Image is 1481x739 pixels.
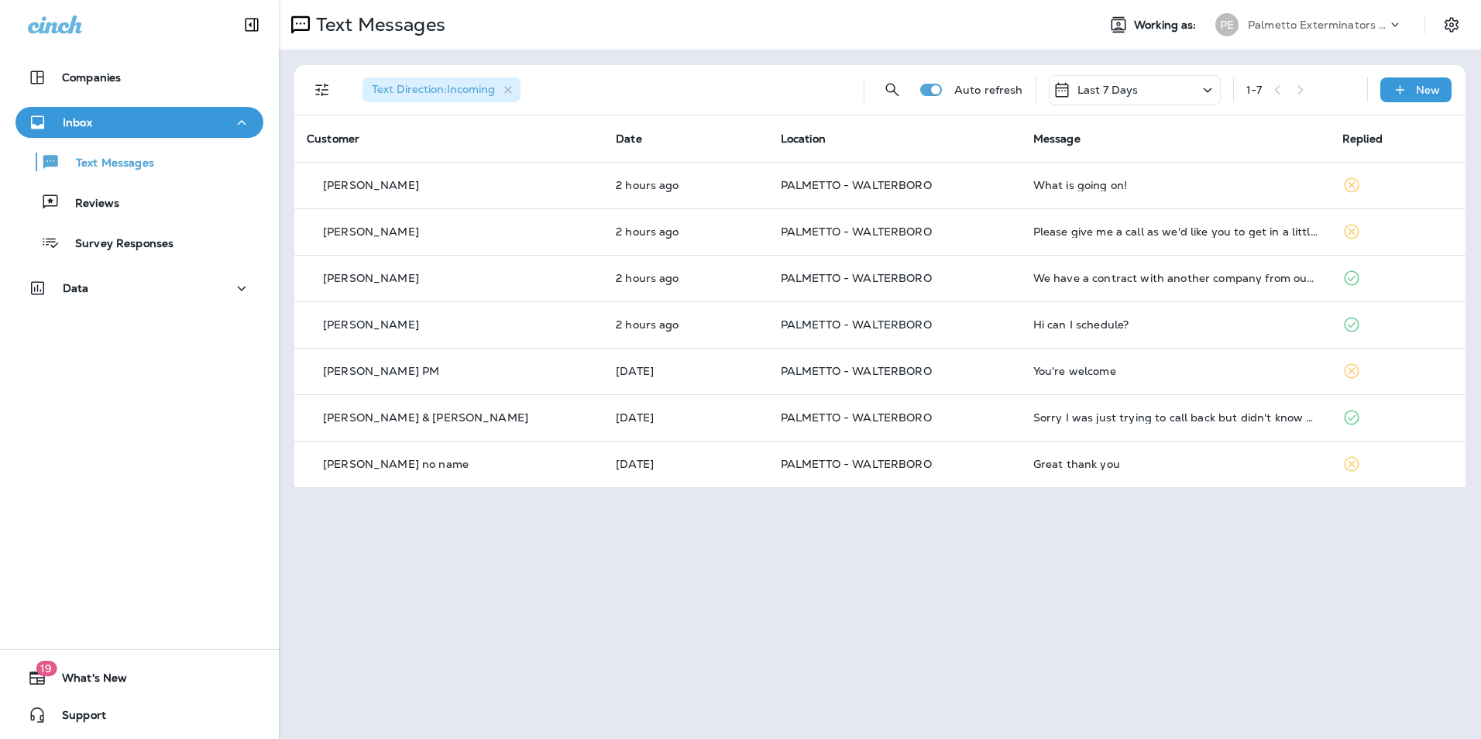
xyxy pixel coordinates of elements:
[310,13,445,36] p: Text Messages
[1033,272,1318,284] div: We have a contract with another company from our builder but will transfer termite service to you...
[1033,458,1318,470] div: Great thank you
[15,107,263,138] button: Inbox
[1134,19,1200,32] span: Working as:
[781,225,932,239] span: PALMETTO - WALTERBORO
[60,237,174,252] p: Survey Responses
[1246,84,1262,96] div: 1 - 7
[363,77,521,102] div: Text Direction:Incoming
[307,74,338,105] button: Filters
[616,458,756,470] p: Sep 2, 2025 10:10 AM
[323,225,419,238] p: [PERSON_NAME]
[372,82,495,96] span: Text Direction : Incoming
[1033,411,1318,424] div: Sorry I was just trying to call back but didn't know which option to press on the menu. That is g...
[15,62,263,93] button: Companies
[15,273,263,304] button: Data
[323,458,469,470] p: [PERSON_NAME] no name
[60,156,154,171] p: Text Messages
[36,661,57,676] span: 19
[323,272,419,284] p: [PERSON_NAME]
[781,364,932,378] span: PALMETTO - WALTERBORO
[781,457,932,471] span: PALMETTO - WALTERBORO
[46,672,127,690] span: What's New
[1033,132,1081,146] span: Message
[1416,84,1440,96] p: New
[877,74,908,105] button: Search Messages
[323,365,439,377] p: [PERSON_NAME] PM
[323,179,419,191] p: [PERSON_NAME]
[15,226,263,259] button: Survey Responses
[1033,179,1318,191] div: What is going on!
[63,282,89,294] p: Data
[781,411,932,424] span: PALMETTO - WALTERBORO
[616,272,756,284] p: Sep 9, 2025 11:52 AM
[62,71,121,84] p: Companies
[616,179,756,191] p: Sep 9, 2025 12:05 PM
[60,197,119,211] p: Reviews
[1033,225,1318,238] div: Please give me a call as we'd like you to get in a little sooner than planned. We've seen a few t...
[1077,84,1139,96] p: Last 7 Days
[63,116,92,129] p: Inbox
[616,225,756,238] p: Sep 9, 2025 11:59 AM
[230,9,273,40] button: Collapse Sidebar
[954,84,1023,96] p: Auto refresh
[15,699,263,730] button: Support
[1248,19,1387,31] p: Palmetto Exterminators LLC
[616,132,642,146] span: Date
[781,178,932,192] span: PALMETTO - WALTERBORO
[323,318,419,331] p: [PERSON_NAME]
[15,146,263,178] button: Text Messages
[781,132,826,146] span: Location
[15,186,263,218] button: Reviews
[1033,365,1318,377] div: You're welcome
[307,132,359,146] span: Customer
[781,318,932,332] span: PALMETTO - WALTERBORO
[1438,11,1466,39] button: Settings
[46,709,106,727] span: Support
[1342,132,1383,146] span: Replied
[323,411,528,424] p: [PERSON_NAME] & [PERSON_NAME]
[1215,13,1239,36] div: PE
[1033,318,1318,331] div: Hi can I schedule?
[616,318,756,331] p: Sep 9, 2025 11:48 AM
[616,411,756,424] p: Sep 8, 2025 08:16 AM
[616,365,756,377] p: Sep 8, 2025 01:11 PM
[15,662,263,693] button: 19What's New
[781,271,932,285] span: PALMETTO - WALTERBORO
